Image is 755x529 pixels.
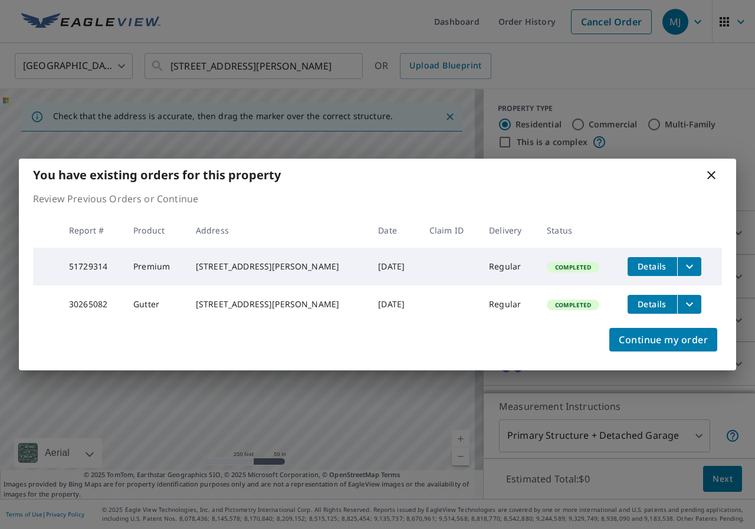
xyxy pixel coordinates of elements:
th: Product [124,213,186,248]
button: filesDropdownBtn-30265082 [677,295,701,314]
th: Address [186,213,369,248]
td: [DATE] [369,248,419,285]
span: Details [635,261,670,272]
td: Premium [124,248,186,285]
th: Claim ID [420,213,480,248]
span: Completed [548,263,598,271]
p: Review Previous Orders or Continue [33,192,722,206]
button: filesDropdownBtn-51729314 [677,257,701,276]
button: detailsBtn-51729314 [628,257,677,276]
b: You have existing orders for this property [33,167,281,183]
th: Delivery [480,213,537,248]
th: Date [369,213,419,248]
span: Completed [548,301,598,309]
th: Status [537,213,618,248]
div: [STREET_ADDRESS][PERSON_NAME] [196,298,359,310]
th: Report # [60,213,124,248]
td: Gutter [124,285,186,323]
button: detailsBtn-30265082 [628,295,677,314]
td: 30265082 [60,285,124,323]
td: Regular [480,248,537,285]
span: Details [635,298,670,310]
td: [DATE] [369,285,419,323]
td: Regular [480,285,537,323]
span: Continue my order [619,331,708,348]
td: 51729314 [60,248,124,285]
div: [STREET_ADDRESS][PERSON_NAME] [196,261,359,272]
button: Continue my order [609,328,717,351]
